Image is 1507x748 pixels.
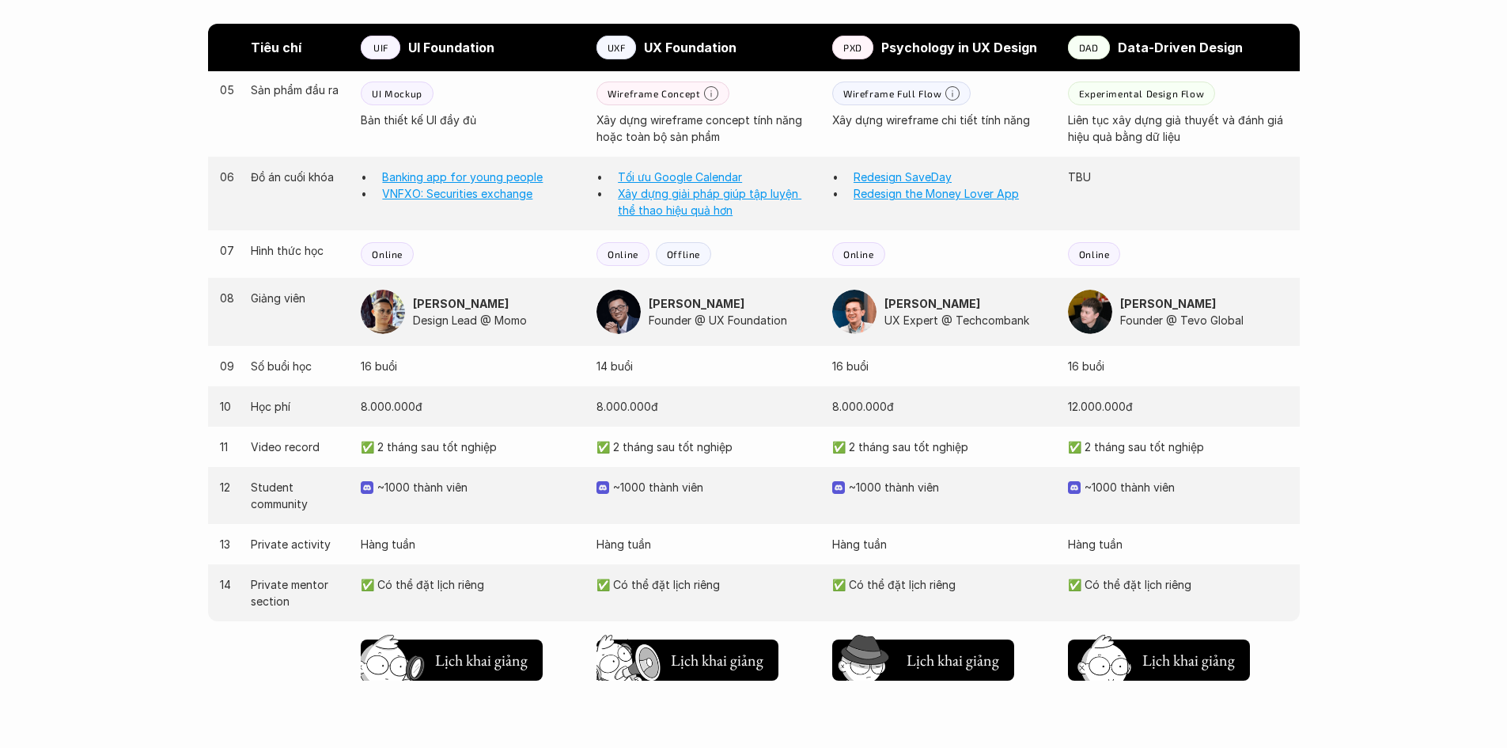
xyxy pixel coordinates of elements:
p: Hàng tuần [1068,536,1288,552]
p: ✅ 2 tháng sau tốt nghiệp [832,439,1052,455]
p: ✅ 2 tháng sau tốt nghiệp [596,439,816,455]
strong: [PERSON_NAME] [413,297,509,310]
a: Tối ưu Google Calendar [618,170,742,184]
p: Bản thiết kế UI đầy đủ [361,112,581,128]
p: UX Expert @ Techcombank [884,312,1052,328]
p: 16 buổi [832,358,1052,374]
p: Liên tục xây dựng giả thuyết và đánh giá hiệu quả bằng dữ liệu [1068,112,1288,145]
a: Lịch khai giảng [361,633,543,681]
p: 14 buổi [596,358,816,374]
p: Xây dựng wireframe chi tiết tính năng [832,112,1052,128]
p: Wireframe Full Flow [843,88,941,99]
p: Hàng tuần [361,536,581,552]
p: ✅ Có thể đặt lịch riêng [596,576,816,593]
p: Online [372,249,403,260]
p: 16 buổi [361,358,581,374]
strong: Tiêu chí [251,40,301,55]
p: 8.000.000đ [832,398,1052,415]
a: Redesign the Money Lover App [854,187,1019,200]
strong: Data-Driven Design [1118,40,1243,55]
strong: [PERSON_NAME] [884,297,980,310]
p: Private mentor section [251,576,345,609]
h5: Lịch khai giảng [1142,649,1235,671]
p: ✅ Có thể đặt lịch riêng [1068,576,1288,593]
p: ✅ 2 tháng sau tốt nghiệp [361,439,581,455]
a: Banking app for young people [382,170,543,184]
a: Lịch khai giảng [1068,633,1250,681]
button: Lịch khai giảng [1068,640,1250,681]
strong: UX Foundation [644,40,736,55]
p: PXD [843,42,862,53]
p: Hình thức học [251,242,345,259]
p: 8.000.000đ [361,398,581,415]
button: Lịch khai giảng [361,640,543,681]
button: Lịch khai giảng [596,640,778,681]
p: 05 [220,82,236,98]
p: 08 [220,290,236,306]
strong: Psychology in UX Design [881,40,1037,55]
p: 09 [220,358,236,374]
p: 12.000.000đ [1068,398,1288,415]
p: Online [1079,249,1110,260]
p: 07 [220,242,236,259]
p: 16 buổi [1068,358,1288,374]
p: Founder @ Tevo Global [1120,312,1288,328]
p: DAD [1079,42,1099,53]
p: ✅ Có thể đặt lịch riêng [361,576,581,593]
p: ~1000 thành viên [377,479,581,496]
h5: Lịch khai giảng [671,649,763,671]
p: UIF [373,42,388,53]
p: Xây dựng wireframe concept tính năng hoặc toàn bộ sản phẩm [596,112,816,145]
p: Founder @ UX Foundation [649,312,816,328]
strong: UI Foundation [408,40,494,55]
a: Lịch khai giảng [832,633,1014,681]
p: ~1000 thành viên [1085,479,1288,496]
p: Đồ án cuối khóa [251,169,345,185]
p: ✅ 2 tháng sau tốt nghiệp [1068,439,1288,455]
p: Giảng viên [251,290,345,306]
p: 8.000.000đ [596,398,816,415]
p: Design Lead @ Momo [413,312,581,328]
h5: Lịch khai giảng [435,649,528,671]
p: Student community [251,479,345,512]
p: Video record [251,439,345,455]
p: ✅ Có thể đặt lịch riêng [832,576,1052,593]
a: VNFXO: Securities exchange [382,187,532,200]
p: Experimental Design Flow [1079,88,1204,99]
p: Online [843,249,874,260]
p: Offline [667,249,700,260]
p: 06 [220,169,236,185]
strong: [PERSON_NAME] [1120,297,1216,310]
p: UXF [608,42,626,53]
p: 10 [220,398,236,415]
a: Lịch khai giảng [596,633,778,681]
p: Private activity [251,536,345,552]
p: Học phí [251,398,345,415]
strong: [PERSON_NAME] [649,297,744,310]
p: Wireframe Concept [608,88,700,99]
p: Sản phẩm đầu ra [251,82,345,98]
p: 12 [220,479,236,496]
h5: Lịch khai giảng [907,649,999,671]
p: TBU [1068,169,1288,185]
p: Hàng tuần [596,536,816,552]
p: Hàng tuần [832,536,1052,552]
p: Online [608,249,638,260]
p: UI Mockup [372,88,422,99]
p: 13 [220,536,236,552]
button: Lịch khai giảng [832,640,1014,681]
a: Xây dựng giải pháp giúp tập luyện thể thao hiệu quả hơn [618,187,801,217]
p: ~1000 thành viên [849,479,1052,496]
p: Số buổi học [251,358,345,374]
p: 14 [220,576,236,593]
p: 11 [220,439,236,455]
a: Redesign SaveDay [854,170,952,184]
p: ~1000 thành viên [613,479,816,496]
